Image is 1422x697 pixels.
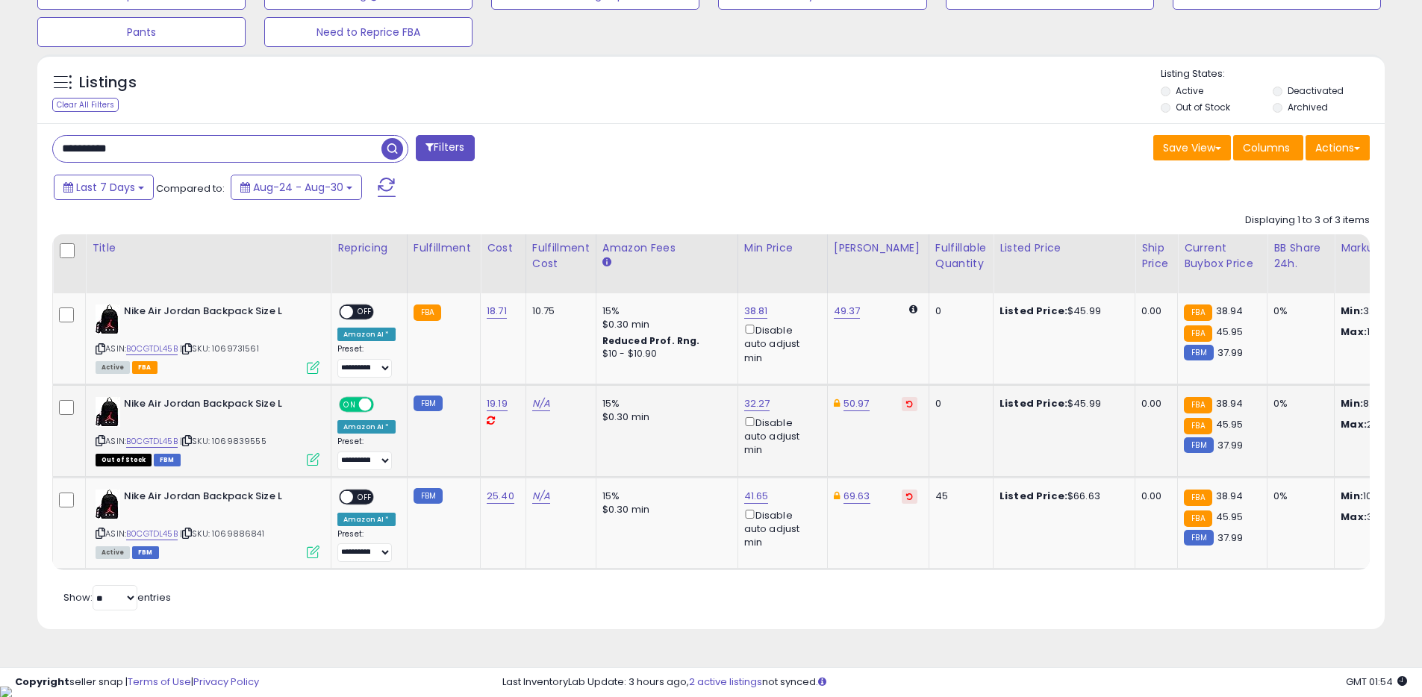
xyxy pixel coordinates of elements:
a: 25.40 [487,489,514,504]
span: OFF [353,306,377,319]
h5: Listings [79,72,137,93]
span: Columns [1243,140,1290,155]
span: All listings that are currently out of stock and unavailable for purchase on Amazon [96,454,152,466]
div: Preset: [337,437,396,470]
div: Displaying 1 to 3 of 3 items [1245,213,1370,228]
div: Clear All Filters [52,98,119,112]
span: OFF [353,490,377,503]
div: BB Share 24h. [1273,240,1328,272]
p: Listing States: [1161,67,1385,81]
div: $0.30 min [602,318,726,331]
div: [PERSON_NAME] [834,240,923,256]
small: FBM [1184,345,1213,360]
span: 45.95 [1216,510,1244,524]
button: Last 7 Days [54,175,154,200]
a: Privacy Policy [193,675,259,689]
a: N/A [532,489,550,504]
div: Amazon AI * [337,328,396,341]
strong: Min: [1341,489,1363,503]
img: 316O+4BvuaL._SL40_.jpg [96,397,120,427]
span: 37.99 [1217,438,1244,452]
a: 18.71 [487,304,507,319]
label: Deactivated [1288,84,1344,97]
span: | SKU: 1069731561 [180,343,259,354]
div: $10 - $10.90 [602,348,726,360]
div: Preset: [337,529,396,563]
a: 38.81 [744,304,768,319]
a: 50.97 [843,396,870,411]
label: Out of Stock [1176,101,1230,113]
span: Last 7 Days [76,180,135,195]
small: FBA [414,304,441,321]
div: 10.75 [532,304,584,318]
span: All listings currently available for purchase on Amazon [96,361,130,374]
strong: Copyright [15,675,69,689]
div: 0 [935,397,982,410]
b: Nike Air Jordan Backpack Size L [124,490,305,507]
div: Current Buybox Price [1184,240,1261,272]
div: 0.00 [1141,490,1166,503]
span: 2025-09-7 01:54 GMT [1346,675,1407,689]
small: FBA [1184,490,1211,506]
div: ASIN: [96,397,319,465]
label: Archived [1288,101,1328,113]
span: 45.95 [1216,417,1244,431]
div: Disable auto adjust min [744,507,816,550]
div: Fulfillable Quantity [935,240,987,272]
div: Amazon Fees [602,240,732,256]
span: 38.94 [1216,304,1244,318]
a: 32.27 [744,396,770,411]
a: B0CGTDL45B [126,528,178,540]
strong: Max: [1341,325,1367,339]
div: Amazon AI * [337,513,396,526]
img: 316O+4BvuaL._SL40_.jpg [96,304,120,334]
div: $45.99 [1000,304,1123,318]
div: 15% [602,304,726,318]
span: 45.95 [1216,325,1244,339]
a: 49.37 [834,304,861,319]
small: FBM [1184,437,1213,453]
div: Repricing [337,240,401,256]
span: 37.99 [1217,346,1244,360]
a: B0CGTDL45B [126,435,178,448]
div: $45.99 [1000,397,1123,410]
small: Amazon Fees. [602,256,611,269]
b: Nike Air Jordan Backpack Size L [124,397,305,415]
button: Need to Reprice FBA [264,17,473,47]
span: 38.94 [1216,396,1244,410]
div: Fulfillment [414,240,474,256]
div: $0.30 min [602,410,726,424]
a: 19.19 [487,396,508,411]
div: 0% [1273,304,1323,318]
div: Fulfillment Cost [532,240,590,272]
div: ASIN: [96,490,319,557]
div: Min Price [744,240,821,256]
span: FBA [132,361,158,374]
div: Last InventoryLab Update: 3 hours ago, not synced. [502,675,1407,690]
strong: Min: [1341,304,1363,318]
a: 2 active listings [689,675,762,689]
div: 15% [602,397,726,410]
b: Listed Price: [1000,396,1067,410]
div: seller snap | | [15,675,259,690]
span: 37.99 [1217,531,1244,545]
a: B0CGTDL45B [126,343,178,355]
div: $66.63 [1000,490,1123,503]
span: All listings currently available for purchase on Amazon [96,546,130,559]
span: Aug-24 - Aug-30 [253,180,343,195]
small: FBA [1184,304,1211,321]
button: Pants [37,17,246,47]
span: OFF [372,398,396,410]
div: Preset: [337,344,396,378]
button: Aug-24 - Aug-30 [231,175,362,200]
b: Reduced Prof. Rng. [602,334,700,347]
strong: Max: [1341,417,1367,431]
span: ON [340,398,359,410]
span: Show: entries [63,590,171,604]
div: Disable auto adjust min [744,322,816,365]
button: Actions [1306,135,1370,160]
span: FBM [132,546,159,559]
div: ASIN: [96,304,319,372]
a: Terms of Use [128,675,191,689]
button: Filters [416,135,474,161]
